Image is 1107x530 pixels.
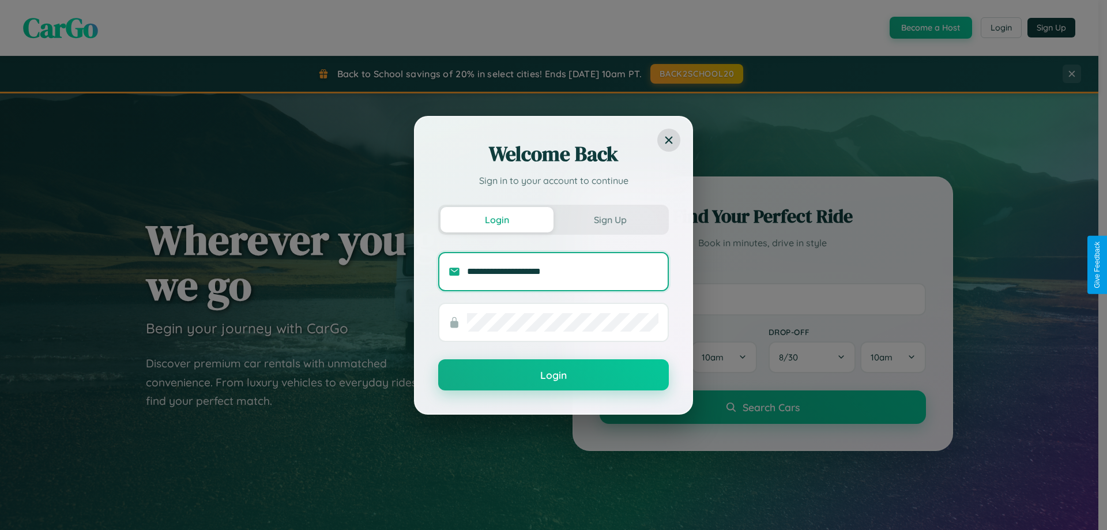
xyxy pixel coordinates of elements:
[438,359,669,390] button: Login
[438,140,669,168] h2: Welcome Back
[1093,242,1101,288] div: Give Feedback
[553,207,667,232] button: Sign Up
[438,174,669,187] p: Sign in to your account to continue
[440,207,553,232] button: Login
